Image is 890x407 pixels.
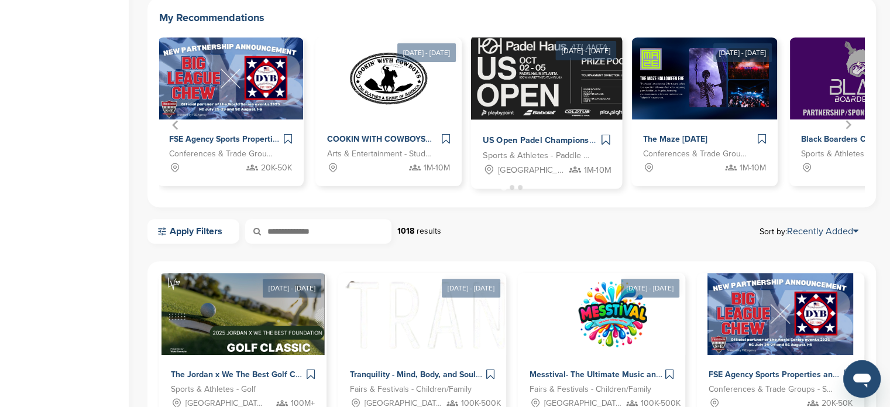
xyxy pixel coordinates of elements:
span: FSE Agency Sports Properties and NIL [709,370,852,379]
span: Conferences & Trade Groups - Sports [709,383,835,396]
div: [DATE] - [DATE] [713,43,772,62]
button: Go to last slide [167,117,184,133]
span: Messtival- The Ultimate Music and Learning Family Festival [530,370,755,379]
strong: 1018 [397,226,414,236]
div: 4 of 12 [157,37,304,186]
button: Go to page 2 [510,185,514,190]
span: Fairs & Festivals - Children/Family [530,383,651,396]
img: Sponsorpitch & [338,273,805,355]
span: results [417,226,441,236]
button: Go to page 3 [518,185,523,190]
span: FSE Agency Sports Properties and NIL [169,134,312,144]
div: 7 of 12 [631,37,778,186]
span: Conferences & Trade Groups - Sports [169,148,274,160]
div: [DATE] - [DATE] [263,279,321,297]
button: Next slide [840,117,856,133]
div: 5 of 12 [315,37,462,186]
span: The Jordan x We The Best Golf Classic 2025 – Where Sports, Music & Philanthropy Collide [171,370,514,379]
span: 1M-10M [740,162,766,175]
span: Conferences & Trade Groups - Entertainment [643,148,748,160]
span: [GEOGRAPHIC_DATA], [GEOGRAPHIC_DATA] [498,163,565,177]
div: 6 of 12 [471,35,623,189]
img: Sponsorpitch & [348,37,429,119]
span: US Open Padel Championships at [GEOGRAPHIC_DATA] [483,135,705,146]
span: Sports & Athletes - Golf [171,383,256,396]
img: Sponsorpitch & [518,273,707,355]
img: Sponsorpitch & [632,37,778,119]
div: [DATE] - [DATE] [556,41,617,60]
img: Sponsorpitch & [161,273,325,355]
img: Sponsorpitch & [707,273,853,355]
div: [DATE] - [DATE] [397,43,456,62]
button: Go to page 1 [500,184,507,191]
h2: My Recommendations [159,9,864,26]
span: 1M-10M [584,163,611,177]
span: Tranquility - Mind, Body, and Soul Retreats [350,370,510,379]
div: [DATE] - [DATE] [442,279,500,297]
span: COOKIN WITH COWBOYS [327,134,425,144]
span: 20K-50K [261,162,292,175]
span: Arts & Entertainment - Studios & Production Co's [327,148,432,160]
div: [DATE] - [DATE] [621,279,679,297]
span: The Maze [DATE] [643,134,707,144]
a: Sponsorpitch & FSE Agency Sports Properties and NIL Conferences & Trade Groups - Sports 20K-50K [157,37,304,186]
a: Recently Added [787,225,858,237]
span: Sort by: [760,227,858,236]
img: Sponsorpitch & [158,37,304,119]
img: Sponsorpitch & [471,35,788,120]
a: Apply Filters [147,219,239,244]
iframe: Button to launch messaging window [843,360,881,398]
span: Sports & Athletes - Paddle & racket sports [483,149,592,163]
span: 1M-10M [424,162,450,175]
span: Black Boarders CT [801,134,871,144]
span: Fairs & Festivals - Children/Family [350,383,472,396]
ul: Select a slide to show [159,183,864,192]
